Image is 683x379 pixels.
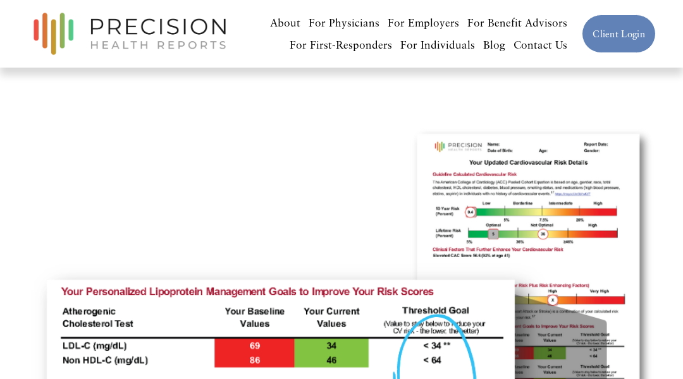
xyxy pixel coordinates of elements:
[270,12,300,34] a: About
[620,318,683,379] iframe: Chat Widget
[309,12,379,34] a: For Physicians
[290,33,392,56] a: For First-Responders
[514,33,567,56] a: Contact Us
[483,33,505,56] a: Blog
[467,12,567,34] a: For Benefit Advisors
[582,15,656,53] a: Client Login
[388,12,459,34] a: For Employers
[400,33,475,56] a: For Individuals
[27,7,232,61] img: Precision Health Reports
